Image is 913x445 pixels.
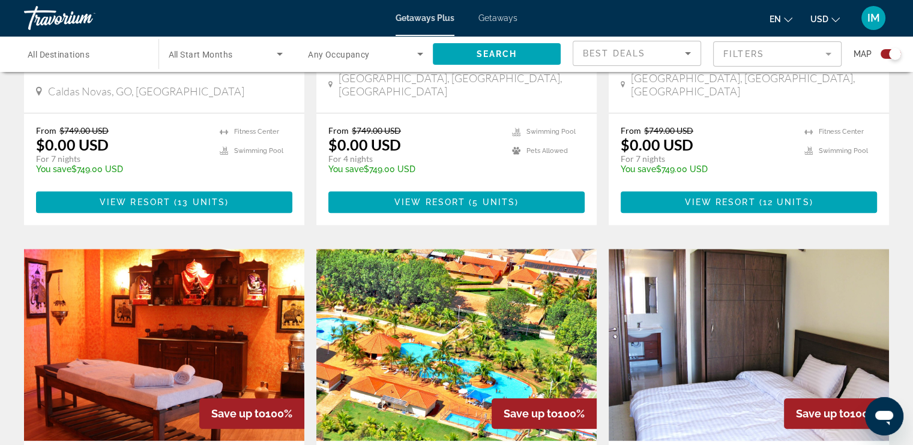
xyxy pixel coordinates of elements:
p: $0.00 USD [621,136,693,154]
span: Map [854,46,872,62]
p: For 7 nights [36,154,208,164]
span: Swimming Pool [526,128,576,136]
span: ( ) [465,197,519,207]
span: You save [36,164,71,174]
span: ( ) [755,197,813,207]
button: Search [433,43,561,65]
span: en [770,14,781,24]
span: [GEOGRAPHIC_DATA], [GEOGRAPHIC_DATA], [GEOGRAPHIC_DATA] [339,71,585,98]
button: View Resort(13 units) [36,191,292,213]
p: $749.00 USD [36,164,208,174]
span: All Destinations [28,50,89,59]
span: You save [621,164,656,174]
span: Pets Allowed [526,147,568,155]
span: [GEOGRAPHIC_DATA], [GEOGRAPHIC_DATA], [GEOGRAPHIC_DATA] [631,71,877,98]
p: For 7 nights [621,154,792,164]
span: From [621,125,641,136]
mat-select: Sort by [583,46,691,61]
span: From [328,125,349,136]
span: Swimming Pool [234,147,283,155]
button: Change language [770,10,792,28]
span: View Resort [684,197,755,207]
button: View Resort(5 units) [328,191,585,213]
button: Change currency [810,10,840,28]
span: 12 units [763,197,810,207]
span: $749.00 USD [352,125,401,136]
div: 100% [199,398,304,429]
span: $749.00 USD [59,125,109,136]
span: View Resort [100,197,170,207]
img: A830O01X.jpg [24,249,304,441]
p: $749.00 USD [328,164,500,174]
div: 100% [784,398,889,429]
span: View Resort [394,197,465,207]
span: Best Deals [583,49,645,58]
button: User Menu [858,5,889,31]
a: Travorium [24,2,144,34]
a: Getaways [478,13,517,23]
span: Caldas Novas, GO, [GEOGRAPHIC_DATA] [48,85,244,98]
img: DJ63E01X.jpg [316,249,597,441]
span: Save up to [504,407,558,420]
p: $0.00 USD [328,136,401,154]
span: Save up to [211,407,265,420]
span: Save up to [796,407,850,420]
span: USD [810,14,828,24]
span: 13 units [178,197,225,207]
p: For 4 nights [328,154,500,164]
span: From [36,125,56,136]
span: Fitness Center [234,128,279,136]
span: You save [328,164,364,174]
span: All Start Months [169,50,233,59]
span: $749.00 USD [644,125,693,136]
span: Swimming Pool [819,147,868,155]
span: 5 units [472,197,515,207]
span: Fitness Center [819,128,864,136]
span: IM [867,12,880,24]
span: ( ) [170,197,229,207]
button: Filter [713,41,842,67]
p: $0.00 USD [36,136,109,154]
img: C234I01X.jpg [609,249,889,441]
p: $749.00 USD [621,164,792,174]
iframe: Button to launch messaging window [865,397,903,435]
a: Getaways Plus [396,13,454,23]
button: View Resort(12 units) [621,191,877,213]
span: Search [476,49,517,59]
span: Any Occupancy [308,50,370,59]
div: 100% [492,398,597,429]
